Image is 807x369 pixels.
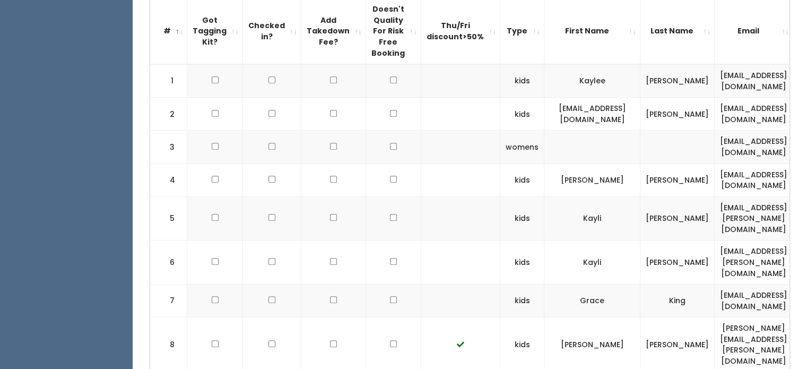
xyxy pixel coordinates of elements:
[715,164,793,196] td: [EMAIL_ADDRESS][DOMAIN_NAME]
[150,131,187,164] td: 3
[544,164,640,196] td: [PERSON_NAME]
[640,241,715,285] td: [PERSON_NAME]
[640,98,715,131] td: [PERSON_NAME]
[640,285,715,317] td: King
[500,285,544,317] td: kids
[500,196,544,241] td: kids
[150,164,187,196] td: 4
[150,64,187,98] td: 1
[715,98,793,131] td: [EMAIL_ADDRESS][DOMAIN_NAME]
[150,241,187,285] td: 6
[500,131,544,164] td: womens
[544,98,640,131] td: [EMAIL_ADDRESS][DOMAIN_NAME]
[150,285,187,317] td: 7
[715,241,793,285] td: [EMAIL_ADDRESS][PERSON_NAME][DOMAIN_NAME]
[150,196,187,241] td: 5
[500,98,544,131] td: kids
[715,285,793,317] td: [EMAIL_ADDRESS][DOMAIN_NAME]
[500,241,544,285] td: kids
[715,196,793,241] td: [EMAIL_ADDRESS][PERSON_NAME][DOMAIN_NAME]
[544,241,640,285] td: Kayli
[715,64,793,98] td: [EMAIL_ADDRESS][DOMAIN_NAME]
[715,131,793,164] td: [EMAIL_ADDRESS][DOMAIN_NAME]
[500,164,544,196] td: kids
[544,64,640,98] td: Kaylee
[640,196,715,241] td: [PERSON_NAME]
[640,64,715,98] td: [PERSON_NAME]
[150,98,187,131] td: 2
[544,196,640,241] td: Kayli
[544,285,640,317] td: Grace
[640,164,715,196] td: [PERSON_NAME]
[500,64,544,98] td: kids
